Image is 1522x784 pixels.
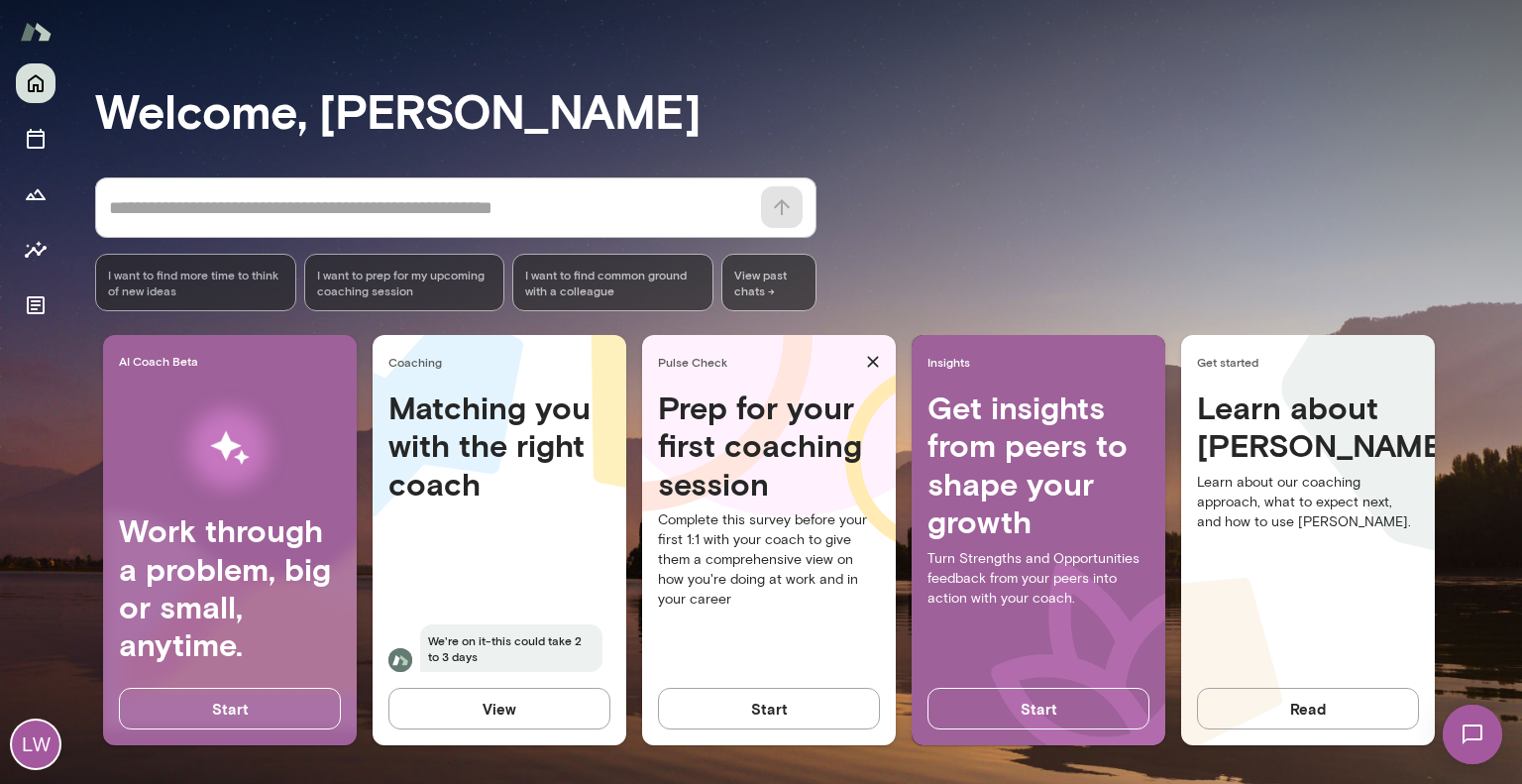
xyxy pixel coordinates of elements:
button: Sessions [16,119,55,159]
span: Get started [1197,354,1427,370]
span: I want to find more time to think of new ideas [108,267,283,298]
button: Home [16,63,55,103]
img: AI Workflows [142,386,318,511]
button: Growth Plan [16,174,55,214]
img: Mento [20,13,52,51]
button: Documents [16,285,55,325]
h4: Matching you with the right coach [388,389,610,503]
div: I want to find common ground with a colleague [512,254,713,311]
div: I want to prep for my upcoming coaching session [304,254,505,311]
button: Read [1197,688,1419,729]
p: Complete this survey before your first 1:1 with your coach to give them a comprehensive view on h... [658,510,880,610]
span: Pulse Check [658,354,858,370]
h4: Prep for your first coaching session [658,389,880,503]
span: I want to find common ground with a colleague [525,267,701,298]
div: LW [12,721,59,768]
h4: Learn about [PERSON_NAME] [1197,389,1419,465]
button: Start [658,688,880,729]
span: AI Coach Beta [119,353,349,369]
p: Turn Strengths and Opportunities feedback from your peers into action with your coach. [927,549,1149,609]
button: Start [119,688,341,729]
p: Learn about our coaching approach, what to expect next, and how to use [PERSON_NAME]. [1197,473,1419,532]
span: We're on it-this could take 2 to 3 days [420,624,602,672]
h4: Get insights from peers to shape your growth [927,389,1149,541]
span: Insights [927,354,1157,370]
button: View [388,688,610,729]
h3: Welcome, [PERSON_NAME] [95,82,1522,138]
span: View past chats -> [721,254,816,311]
h4: Work through a problem, big or small, anytime. [119,511,341,664]
span: Coaching [388,354,618,370]
button: Insights [16,230,55,270]
div: I want to find more time to think of new ideas [95,254,296,311]
span: I want to prep for my upcoming coaching session [317,267,492,298]
button: Start [927,688,1149,729]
